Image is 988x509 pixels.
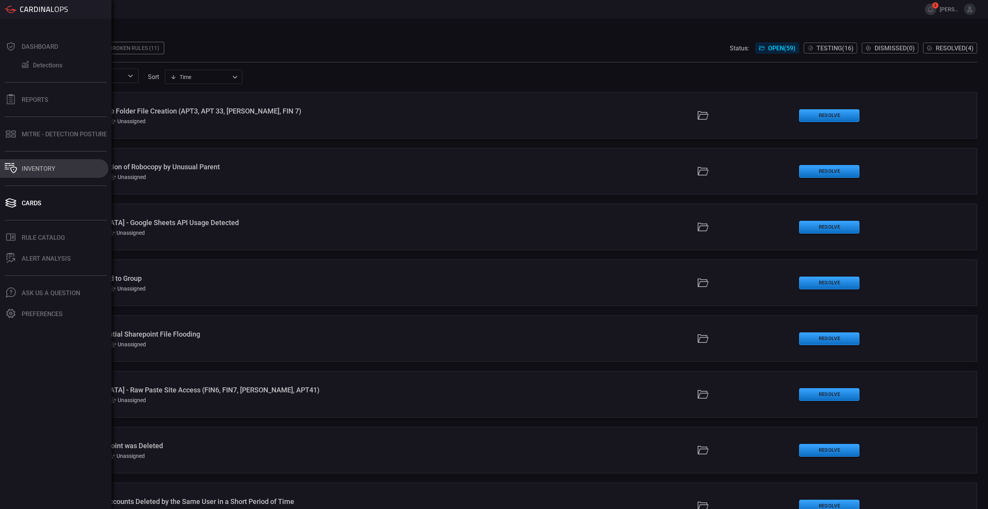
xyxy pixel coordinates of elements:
button: Open [125,71,136,81]
div: ALERT ANALYSIS [22,255,71,262]
div: Rule Catalog [22,234,65,241]
div: Reports [22,96,48,103]
button: Resolve [799,165,859,178]
div: Unassigned [110,285,146,292]
button: Resolve [799,332,859,345]
div: Unassigned [109,230,145,236]
div: Detections [33,62,62,69]
div: Dashboard [22,43,58,50]
div: Inventory [22,165,55,172]
button: Dismissed(0) [862,43,918,53]
div: Palo Alto - Raw Paste Site Access (FIN6, FIN7, Rocke, APT41) [58,386,426,394]
div: Unassigned [110,341,146,347]
div: Windows - Startup Folder File Creation (APT3, APT 33, Confucius, FIN 7) [58,107,426,115]
div: Unassigned [110,118,146,124]
button: Resolve [799,221,859,234]
button: Resolve [799,444,859,457]
div: AWS - User Added to Group [58,274,426,282]
div: Unassigned [110,397,146,403]
div: Broken Rules (11) [105,42,164,54]
div: Ask Us A Question [22,289,80,297]
button: 2 [925,3,937,15]
div: Cards [22,199,41,207]
span: 2 [932,2,938,9]
button: Resolve [799,388,859,401]
span: Status: [730,45,749,52]
div: Azure - Restore Point was Deleted [58,442,426,450]
button: Resolve [799,109,859,122]
div: Okta - Multiple Accounts Deleted by the Same User in a Short Period of Time [58,497,426,506]
span: Open ( 59 ) [768,45,796,52]
div: Unassigned [109,453,145,459]
span: Resolved ( 4 ) [936,45,974,52]
label: sort [148,73,159,81]
div: Palo Alto - Google Sheets API Usage Detected [58,218,426,227]
span: Testing ( 16 ) [816,45,854,52]
span: Dismissed ( 0 ) [875,45,915,52]
div: Windows - Execution of Robocopy by Unusual Parent [58,163,426,171]
div: Time [170,73,230,81]
div: MITRE - Detection Posture [22,131,107,138]
button: Testing(16) [804,43,857,53]
div: Office 365 - Potential Sharepoint File Flooding [58,330,426,338]
button: Open(59) [755,43,799,53]
span: [PERSON_NAME].ivanovic [940,6,961,12]
div: Preferences [22,310,63,318]
div: Unassigned [110,174,146,180]
button: Resolve [799,277,859,289]
button: Resolved(4) [923,43,977,53]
